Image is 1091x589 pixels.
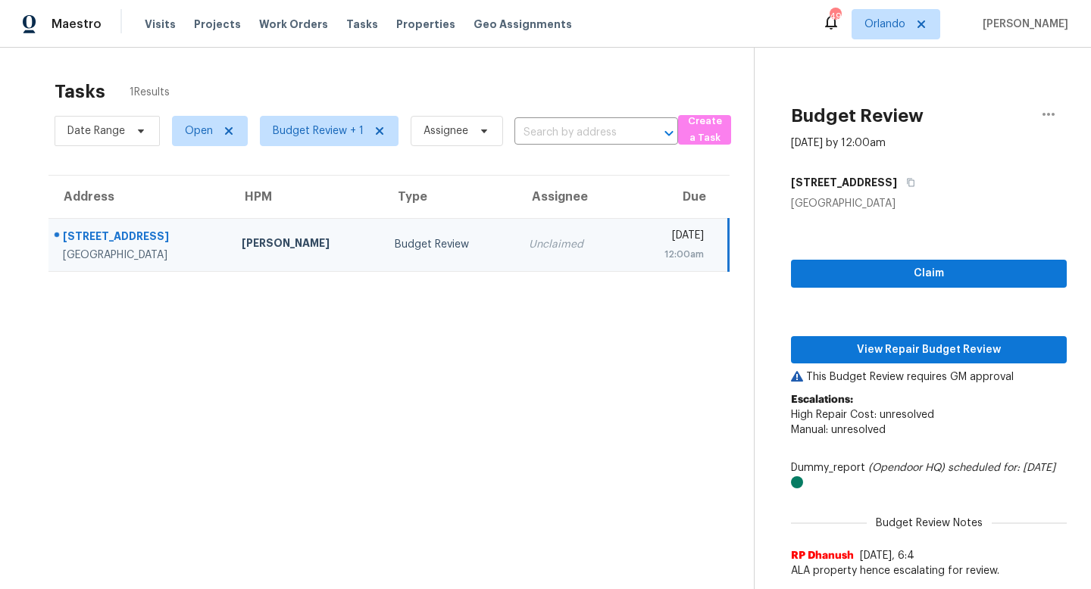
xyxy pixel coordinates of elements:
[63,229,217,248] div: [STREET_ADDRESS]
[396,17,455,32] span: Properties
[897,169,918,196] button: Copy Address
[791,108,924,123] h2: Budget Review
[948,463,1055,473] i: scheduled for: [DATE]
[346,19,378,30] span: Tasks
[474,17,572,32] span: Geo Assignments
[791,336,1067,364] button: View Repair Budget Review
[791,260,1067,288] button: Claim
[791,548,854,563] span: RP Dhanush
[678,115,731,145] button: Create a Task
[517,176,624,218] th: Assignee
[395,237,505,252] div: Budget Review
[624,176,728,218] th: Due
[791,460,1067,491] div: Dummy_report
[867,516,992,531] span: Budget Review Notes
[130,85,170,100] span: 1 Results
[791,410,934,420] span: High Repair Cost: unresolved
[830,9,840,24] div: 49
[529,237,612,252] div: Unclaimed
[791,136,886,151] div: [DATE] by 12:00am
[230,176,383,218] th: HPM
[63,248,217,263] div: [GEOGRAPHIC_DATA]
[686,113,724,148] span: Create a Task
[145,17,176,32] span: Visits
[791,425,886,435] span: Manual: unresolved
[48,176,230,218] th: Address
[55,84,105,99] h2: Tasks
[636,228,704,247] div: [DATE]
[868,463,945,473] i: (Opendoor HQ)
[860,550,914,561] span: [DATE], 6:4
[514,121,636,145] input: Search by address
[242,235,370,254] div: [PERSON_NAME]
[424,123,468,139] span: Assignee
[791,175,897,190] h5: [STREET_ADDRESS]
[803,341,1055,360] span: View Repair Budget Review
[383,176,517,218] th: Type
[791,369,1067,385] p: This Budget Review requires GM approval
[803,264,1055,283] span: Claim
[67,123,125,139] span: Date Range
[791,196,1067,211] div: [GEOGRAPHIC_DATA]
[864,17,905,32] span: Orlando
[259,17,328,32] span: Work Orders
[194,17,241,32] span: Projects
[791,394,853,405] b: Escalations:
[52,17,102,32] span: Maestro
[977,17,1068,32] span: [PERSON_NAME]
[658,123,680,144] button: Open
[273,123,364,139] span: Budget Review + 1
[791,563,1067,578] span: ALA property hence escalating for review.
[185,123,213,139] span: Open
[636,247,704,262] div: 12:00am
